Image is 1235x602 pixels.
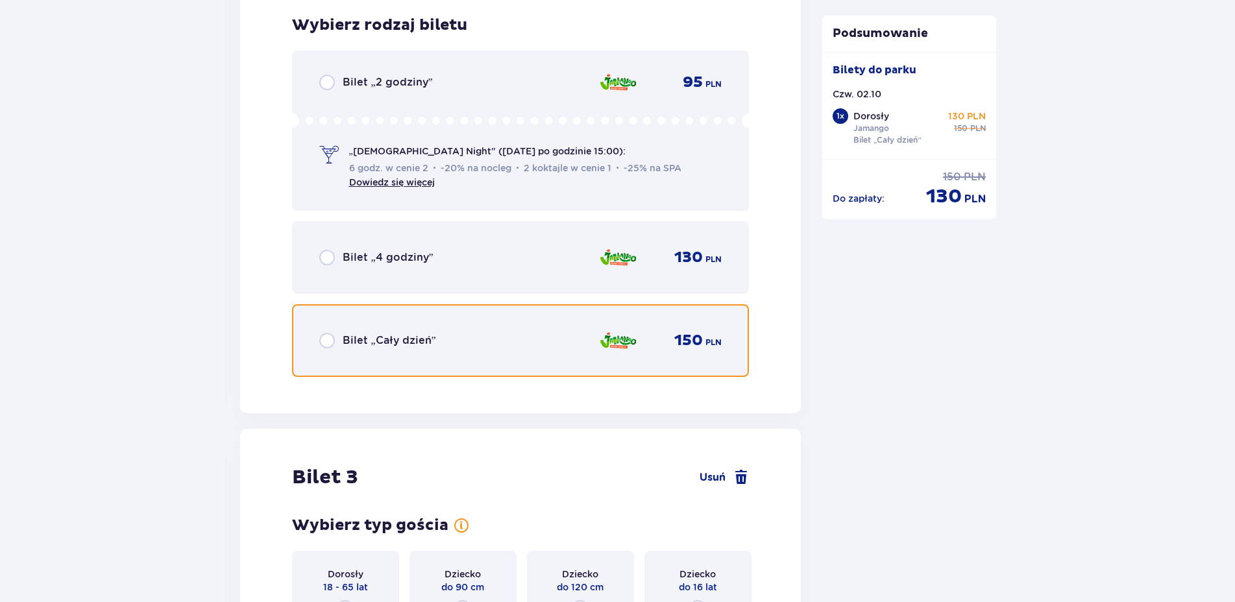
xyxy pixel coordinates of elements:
[617,162,681,175] span: -25% na SPA
[434,162,511,175] span: -20% na nocleg
[674,331,703,350] p: 150
[700,470,726,485] span: Usuń
[349,162,428,175] span: 6 godz. w cenie 2
[822,26,996,42] p: Podsumowanie
[833,63,916,77] p: Bilety do parku
[853,134,922,146] p: Bilet „Cały dzień”
[674,248,703,267] p: 130
[833,108,848,124] div: 1 x
[705,254,722,265] p: PLN
[705,78,722,90] p: PLN
[599,327,637,354] img: zone logo
[292,16,467,35] p: Wybierz rodzaj biletu
[948,110,986,123] p: 130 PLN
[679,568,716,581] p: Dziecko
[441,581,484,594] p: do 90 cm
[328,568,363,581] p: Dorosły
[853,110,889,123] p: Dorosły
[562,568,598,581] p: Dziecko
[517,162,611,175] span: 2 koktajle w cenie 1
[964,170,986,184] p: PLN
[599,244,637,271] img: zone logo
[679,581,717,594] p: do 16 lat
[323,581,368,594] p: 18 - 65 lat
[705,337,722,348] p: PLN
[853,123,889,134] p: Jamango
[943,170,961,184] p: 150
[964,192,986,206] p: PLN
[343,333,436,348] p: Bilet „Cały dzień”
[292,465,358,490] p: Bilet 3
[349,177,435,187] a: Dowiedz się więcej
[292,516,448,535] p: Wybierz typ gościa
[970,123,986,134] p: PLN
[833,88,881,101] p: Czw. 02.10
[343,250,434,265] p: Bilet „4 godziny”
[700,470,749,485] a: Usuń
[926,184,962,209] p: 130
[445,568,481,581] p: Dziecko
[833,192,885,205] p: Do zapłaty :
[557,581,604,594] p: do 120 cm
[683,73,703,92] p: 95
[349,145,626,158] p: „[DEMOGRAPHIC_DATA] Night" ([DATE] po godzinie 15:00):
[954,123,968,134] p: 150
[343,75,433,90] p: Bilet „2 godziny”
[599,69,637,96] img: zone logo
